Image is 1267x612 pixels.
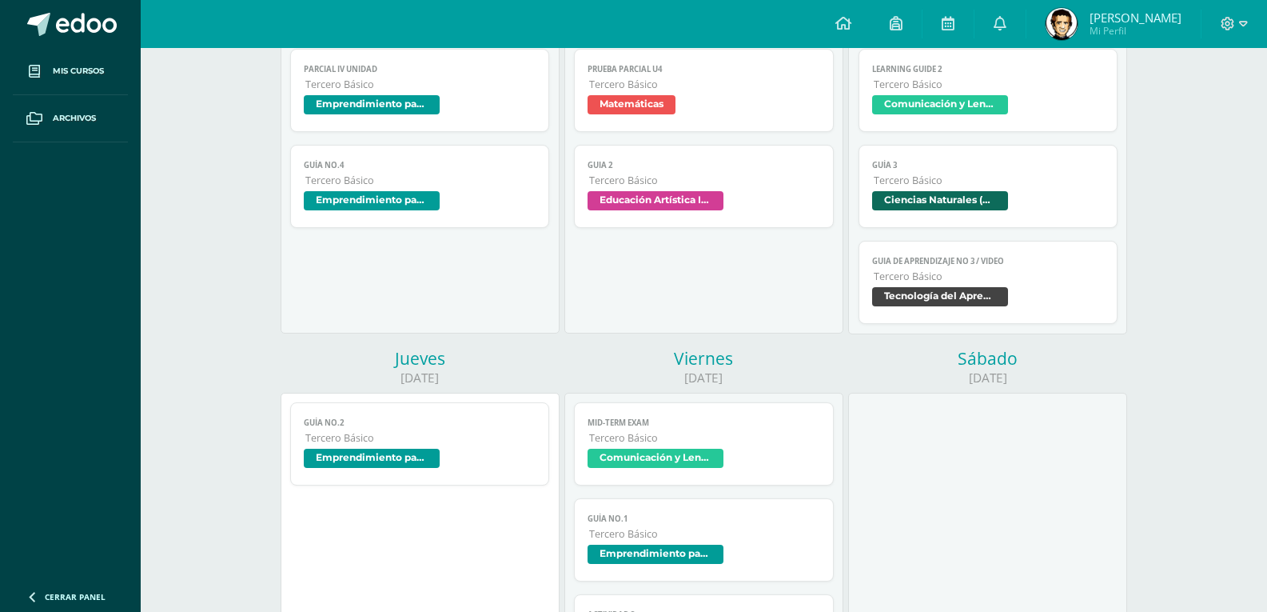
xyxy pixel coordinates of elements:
[304,418,536,428] span: GUÍA NO.2
[848,370,1127,386] div: [DATE]
[290,145,550,228] a: GUÍA NO.4Tercero BásicoEmprendimiento para la Productividad
[1090,24,1181,38] span: Mi Perfil
[859,49,1118,132] a: Learning Guide 2Tercero BásicoComunicación y Lenguaje, Idioma Extranjero Inglés
[848,347,1127,370] div: Sábado
[45,591,106,602] span: Cerrar panel
[1090,10,1181,26] span: [PERSON_NAME]
[588,191,723,210] span: Educación Artística II, Artes Plásticas
[13,95,128,142] a: Archivos
[281,347,560,370] div: Jueves
[588,418,820,428] span: Mid-term Exam
[874,174,1105,187] span: Tercero Básico
[588,95,675,114] span: Matemáticas
[574,498,834,582] a: GUÍA NO.1Tercero BásicoEmprendimiento para la Productividad
[304,64,536,74] span: PARCIAL IV UNIDAD
[872,256,1105,266] span: GUIA DE APRENDIZAJE NO 3 / VIDEO
[588,449,723,468] span: Comunicación y Lenguaje, Idioma Extranjero Inglés
[305,174,536,187] span: Tercero Básico
[290,49,550,132] a: PARCIAL IV UNIDADTercero BásicoEmprendimiento para la Productividad
[304,95,440,114] span: Emprendimiento para la Productividad
[589,78,820,91] span: Tercero Básico
[872,191,1008,210] span: Ciencias Naturales (Física Fundamental)
[588,64,820,74] span: Prueba parcial U4
[53,112,96,125] span: Archivos
[574,402,834,486] a: Mid-term ExamTercero BásicoComunicación y Lenguaje, Idioma Extranjero Inglés
[872,64,1105,74] span: Learning Guide 2
[564,370,843,386] div: [DATE]
[305,78,536,91] span: Tercero Básico
[872,95,1008,114] span: Comunicación y Lenguaje, Idioma Extranjero Inglés
[589,174,820,187] span: Tercero Básico
[290,402,550,486] a: GUÍA NO.2Tercero BásicoEmprendimiento para la Productividad
[304,191,440,210] span: Emprendimiento para la Productividad
[874,78,1105,91] span: Tercero Básico
[305,431,536,445] span: Tercero Básico
[304,449,440,468] span: Emprendimiento para la Productividad
[1046,8,1078,40] img: 5a7259e555066f43de224bfb23f02520.png
[13,48,128,95] a: Mis cursos
[588,160,820,170] span: Guia 2
[281,370,560,386] div: [DATE]
[53,65,104,78] span: Mis cursos
[589,527,820,541] span: Tercero Básico
[874,270,1105,283] span: Tercero Básico
[859,145,1118,228] a: Guía 3Tercero BásicoCiencias Naturales (Física Fundamental)
[589,431,820,445] span: Tercero Básico
[872,160,1105,170] span: Guía 3
[574,49,834,132] a: Prueba parcial U4Tercero BásicoMatemáticas
[574,145,834,228] a: Guia 2Tercero BásicoEducación Artística II, Artes Plásticas
[564,347,843,370] div: Viernes
[872,287,1008,306] span: Tecnología del Aprendizaje y la Comunicación (TIC)
[304,160,536,170] span: GUÍA NO.4
[859,241,1118,324] a: GUIA DE APRENDIZAJE NO 3 / VIDEOTercero BásicoTecnología del Aprendizaje y la Comunicación (TIC)
[588,514,820,524] span: GUÍA NO.1
[588,545,723,564] span: Emprendimiento para la Productividad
